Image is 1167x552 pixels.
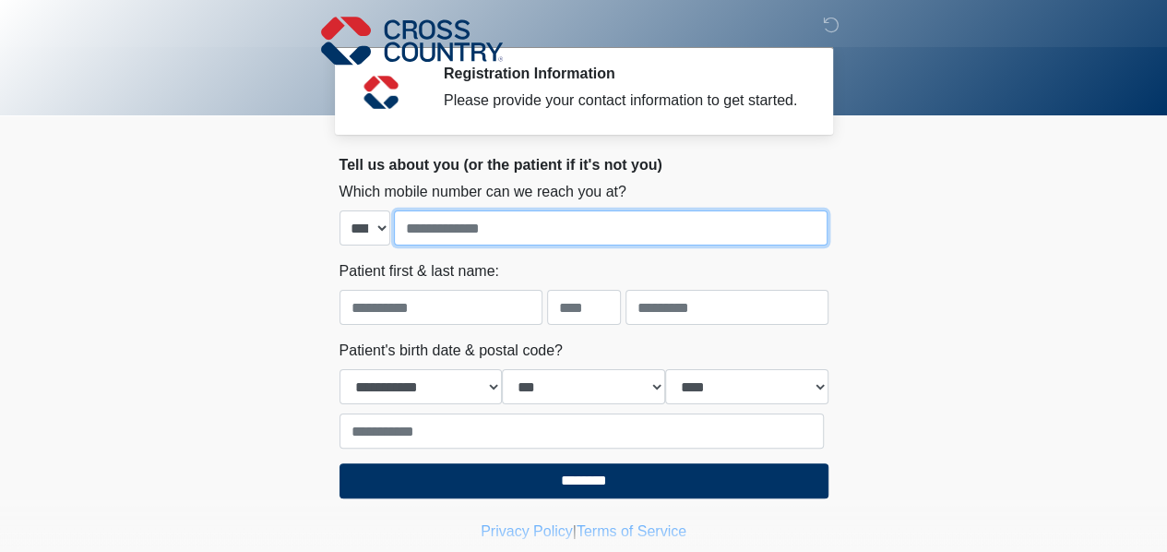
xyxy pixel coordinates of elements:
[339,156,828,174] h2: Tell us about you (or the patient if it's not you)
[573,523,577,539] a: |
[577,523,686,539] a: Terms of Service
[444,90,801,112] div: Please provide your contact information to get started.
[339,181,626,203] label: Which mobile number can we reach you at?
[339,340,563,362] label: Patient's birth date & postal code?
[339,260,499,282] label: Patient first & last name:
[353,65,409,120] img: Agent Avatar
[481,523,573,539] a: Privacy Policy
[321,14,504,67] img: Cross Country Logo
